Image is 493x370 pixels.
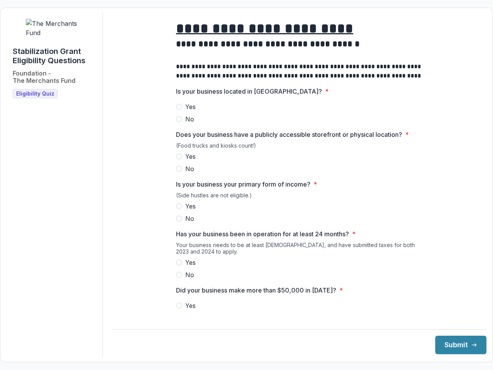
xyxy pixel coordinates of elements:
span: No [185,270,194,279]
span: Yes [185,301,196,310]
div: (Food trucks and kiosks count!) [176,142,423,152]
button: Submit [435,336,486,354]
span: No [185,313,194,323]
h2: Foundation - The Merchants Fund [13,70,75,84]
div: Your business needs to be at least [DEMOGRAPHIC_DATA], and have submitted taxes for both 2023 and... [176,242,423,258]
p: Has your business been in operation for at least 24 months? [176,229,349,239]
h1: Stabilization Grant Eligibility Questions [13,47,96,65]
span: Yes [185,102,196,111]
span: Eligibility Quiz [16,91,54,97]
span: No [185,114,194,124]
p: Is your business located in [GEOGRAPHIC_DATA]? [176,87,322,96]
span: Yes [185,258,196,267]
span: No [185,214,194,223]
p: Does your business have a publicly accessible storefront or physical location? [176,130,402,139]
p: Did your business make more than $50,000 in [DATE]? [176,286,336,295]
span: No [185,164,194,173]
span: Yes [185,152,196,161]
img: The Merchants Fund [26,19,84,37]
span: Yes [185,202,196,211]
div: (Side hustles are not eligible.) [176,192,423,202]
p: Is your business your primary form of income? [176,180,310,189]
